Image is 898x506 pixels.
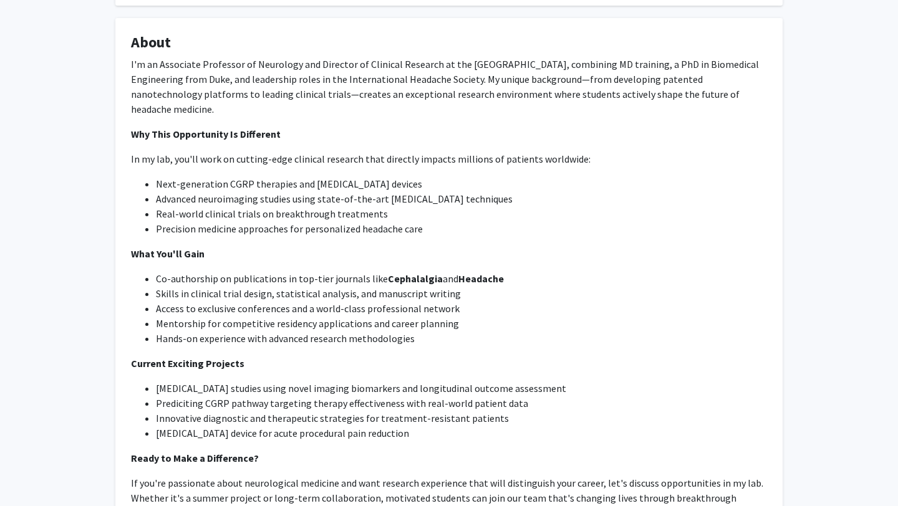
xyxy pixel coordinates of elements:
[9,450,53,497] iframe: Chat
[156,287,461,300] span: Skills in clinical trial design, statistical analysis, and manuscript writing
[131,58,759,115] span: I'm an Associate Professor of Neurology and Director of Clinical Research at the [GEOGRAPHIC_DATA...
[131,357,244,370] strong: Current Exciting Projects
[156,272,504,285] span: Co-authorship on publications in top-tier journals like and
[156,208,388,220] span: Real-world clinical trials on breakthrough treatments
[156,193,513,205] span: Advanced neuroimaging studies using state-of-the-art [MEDICAL_DATA] techniques
[131,34,767,52] h4: About
[131,247,205,260] strong: What You'll Gain
[156,397,528,409] span: Prediciting CGRP pathway targeting therapy effectiveness with real-world patient data
[156,302,460,315] span: Access to exclusive conferences and a world-class professional network
[131,128,281,140] strong: Why This Opportunity Is Different
[388,272,443,285] strong: Cephalalgia
[156,382,566,394] span: [MEDICAL_DATA] studies using novel imaging biomarkers and longitudinal outcome assessment
[131,151,767,166] p: In my lab, you'll work on cutting-edge clinical research that directly impacts millions of patien...
[156,317,459,330] span: Mentorship for competitive residency applications and career planning
[156,412,509,424] span: Innovative diagnostic and therapeutic strategies for treatment-resistant patients
[156,222,423,235] span: Precision medicine approaches for personalized headache care
[156,332,415,345] span: Hands-on experience with advanced research methodologies
[458,272,504,285] strong: Headache
[156,178,422,190] span: Next-generation CGRP therapies and [MEDICAL_DATA] devices
[131,452,259,464] strong: Ready to Make a Difference?
[156,427,409,439] span: [MEDICAL_DATA] device for acute procedural pain reduction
